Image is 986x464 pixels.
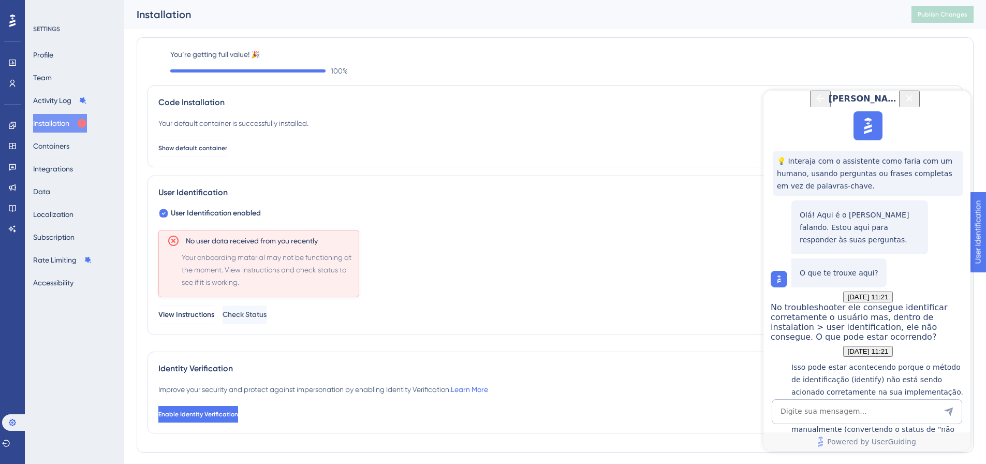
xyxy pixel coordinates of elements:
[180,316,190,326] div: Send Message
[158,117,308,129] div: Your default container is successfully installed.
[64,345,153,357] span: Powered by UserGuiding
[8,3,72,15] span: User Identification
[158,406,238,423] button: Enable Identity Verification
[33,251,92,269] button: Rate Limiting
[158,306,214,324] button: View Instructions
[33,205,73,224] button: Localization
[33,46,53,64] button: Profile
[911,6,974,23] button: Publish Changes
[223,306,267,324] button: Check Status
[171,207,261,220] span: User Identification enabled
[158,363,952,375] div: Identity Verification
[158,186,952,199] div: User Identification
[33,137,69,155] button: Containers
[158,96,952,109] div: Code Installation
[33,228,75,247] button: Subscription
[28,270,202,444] p: Isso pode estar acontecendo porque o método de identificação (identify) não está sendo acionado c...
[158,144,227,152] span: Show default container
[186,235,318,247] span: No user data received from you recently
[33,25,117,33] div: SETTINGS
[170,48,963,61] label: You’re getting full value! 🎉
[763,91,970,451] iframe: UserGuiding AI Assistant
[137,7,886,22] div: Installation
[33,91,87,110] button: Activity Log
[158,410,238,418] span: Enable Identity Verification
[223,309,267,321] span: Check Status
[918,10,967,19] span: Publish Changes
[8,309,199,334] textarea: AI Assistant Text Input
[33,273,73,292] button: Accessibility
[33,182,50,201] button: Data
[331,65,348,77] span: 100 %
[158,383,488,396] div: Improve your security and protect against impersonation by enabling Identity Verification.
[33,114,87,133] button: Installation
[33,68,52,87] button: Team
[182,251,355,288] span: Your onboarding material may not be functioning at the moment. View instructions and check status...
[451,385,488,394] a: Learn More
[33,160,73,178] button: Integrations
[158,140,227,156] button: Show default container
[158,309,214,321] span: View Instructions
